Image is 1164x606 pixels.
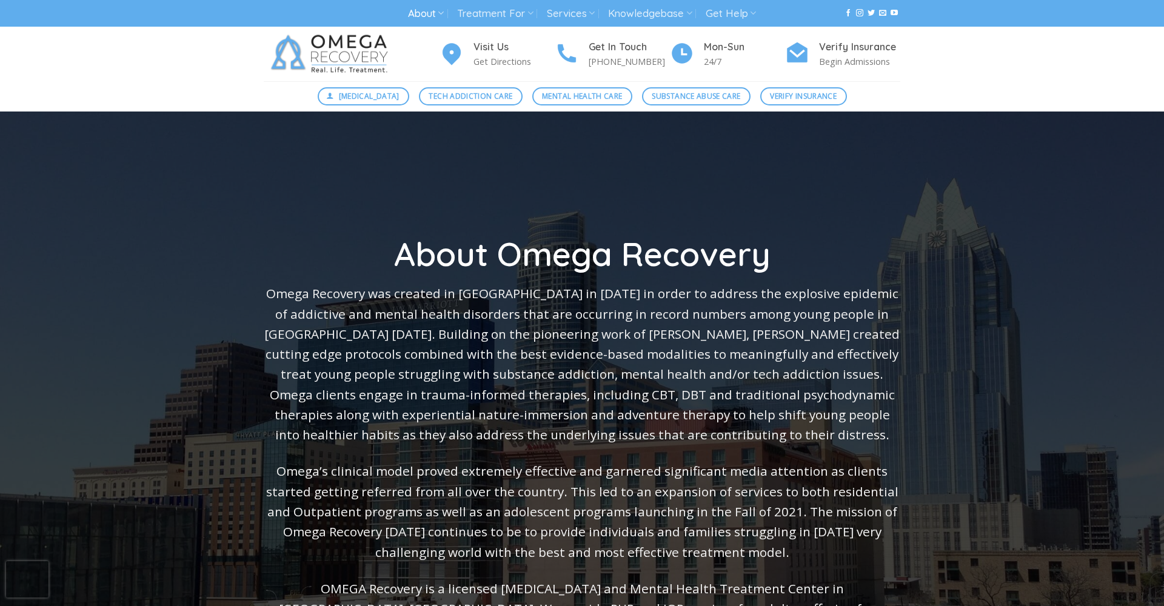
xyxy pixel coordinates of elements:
[589,39,670,55] h4: Get In Touch
[868,9,875,18] a: Follow on Twitter
[457,2,533,25] a: Treatment For
[704,55,785,68] p: 24/7
[652,90,740,102] span: Substance Abuse Care
[589,55,670,68] p: [PHONE_NUMBER]
[318,87,410,105] a: [MEDICAL_DATA]
[760,87,847,105] a: Verify Insurance
[770,90,837,102] span: Verify Insurance
[394,233,771,275] span: About Omega Recovery
[891,9,898,18] a: Follow on YouTube
[6,561,48,598] iframe: reCAPTCHA
[542,90,622,102] span: Mental Health Care
[819,39,900,55] h4: Verify Insurance
[555,39,670,69] a: Get In Touch [PHONE_NUMBER]
[473,39,555,55] h4: Visit Us
[845,9,852,18] a: Follow on Facebook
[856,9,863,18] a: Follow on Instagram
[785,39,900,69] a: Verify Insurance Begin Admissions
[408,2,444,25] a: About
[819,55,900,68] p: Begin Admissions
[264,284,900,445] p: Omega Recovery was created in [GEOGRAPHIC_DATA] in [DATE] in order to address the explosive epide...
[440,39,555,69] a: Visit Us Get Directions
[339,90,400,102] span: [MEDICAL_DATA]
[264,461,900,562] p: Omega’s clinical model proved extremely effective and garnered significant media attention as cli...
[473,55,555,68] p: Get Directions
[642,87,751,105] a: Substance Abuse Care
[706,2,756,25] a: Get Help
[532,87,632,105] a: Mental Health Care
[264,27,400,81] img: Omega Recovery
[879,9,886,18] a: Send us an email
[608,2,692,25] a: Knowledgebase
[704,39,785,55] h4: Mon-Sun
[419,87,523,105] a: Tech Addiction Care
[547,2,595,25] a: Services
[429,90,512,102] span: Tech Addiction Care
